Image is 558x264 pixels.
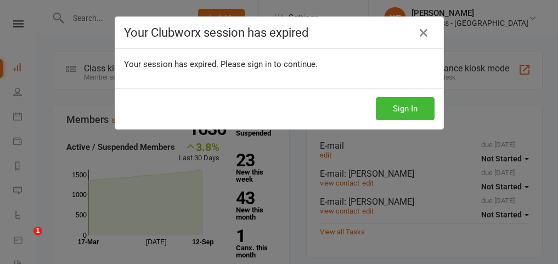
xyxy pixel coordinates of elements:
span: 1 [33,227,42,235]
button: Sign In [376,97,435,120]
a: Close [415,24,432,42]
iframe: Intercom live chat [11,227,37,253]
span: Your session has expired. Please sign in to continue. [124,59,318,69]
h4: Your Clubworx session has expired [124,26,435,40]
